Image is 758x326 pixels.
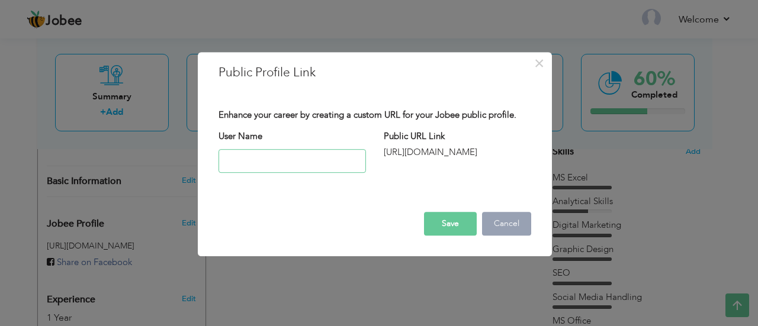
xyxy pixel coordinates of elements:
[219,64,531,82] h3: Public Profile Link
[530,54,549,73] button: Close
[384,131,445,143] label: Public URL Link
[219,131,262,143] label: User Name
[482,212,531,235] button: Cancel
[534,53,544,74] span: ×
[384,146,531,159] div: [URL][DOMAIN_NAME]
[424,212,477,235] button: Save
[219,109,516,121] label: Enhance your career by creating a custom URL for your Jobee public profile.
